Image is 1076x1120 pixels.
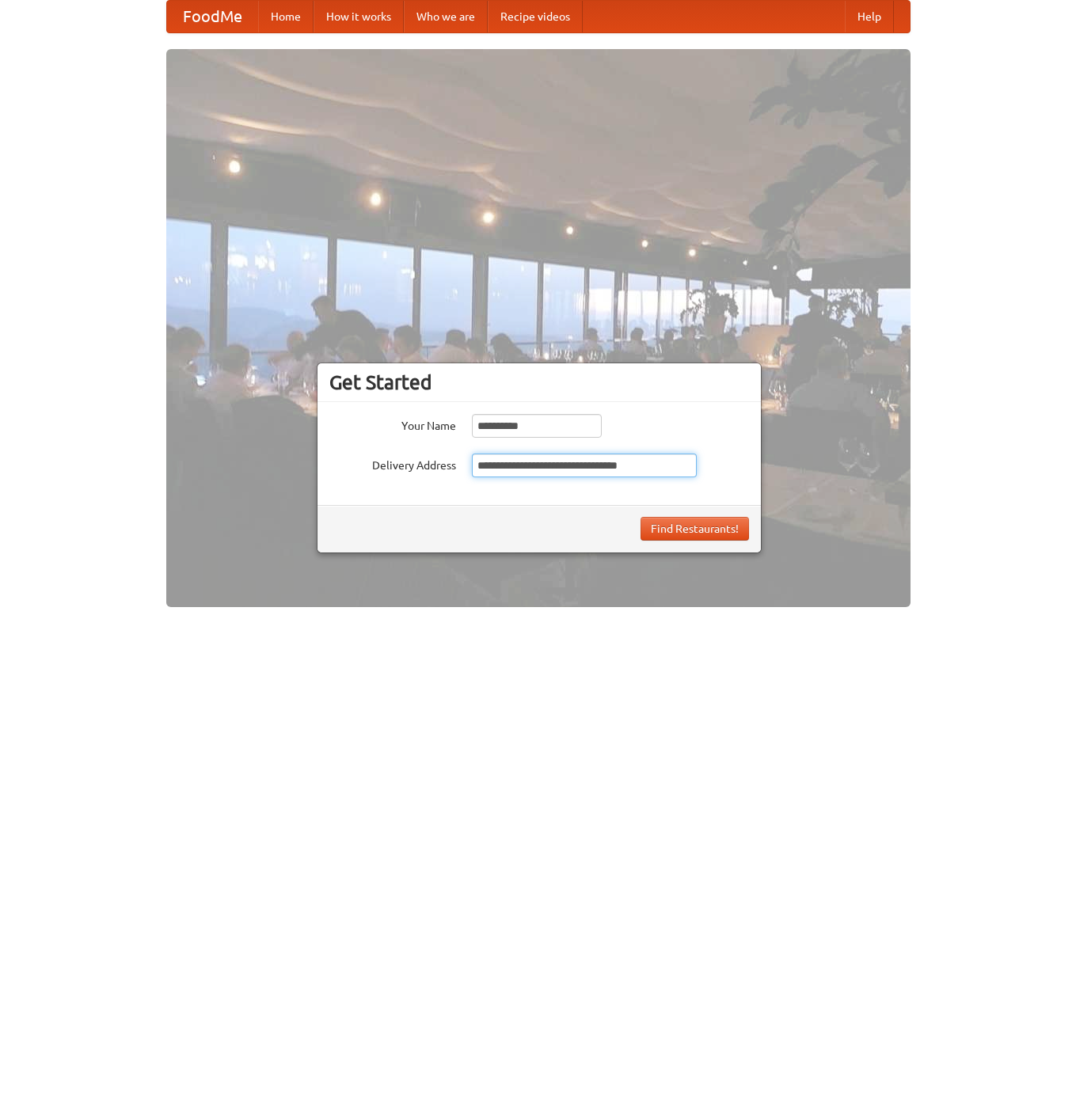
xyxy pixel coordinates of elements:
a: Who we are [404,1,488,32]
a: How it works [314,1,404,32]
label: Delivery Address [329,454,456,473]
a: Help [845,1,894,32]
a: Recipe videos [488,1,583,32]
a: Home [258,1,314,32]
button: Find Restaurants! [641,517,749,541]
label: Your Name [329,414,456,434]
h3: Get Started [329,370,749,394]
a: FoodMe [167,1,258,32]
